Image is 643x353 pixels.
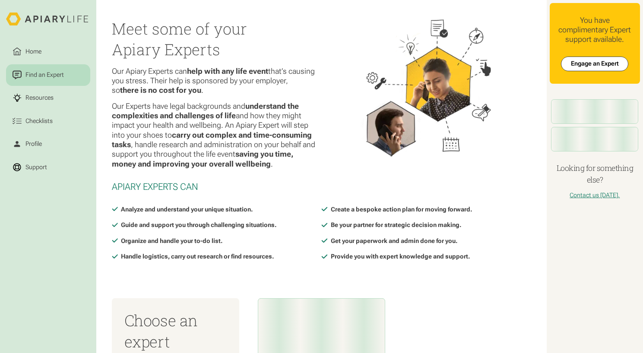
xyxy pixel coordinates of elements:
[331,236,458,246] div: Get your paperwork and admin done for you.
[24,139,43,148] div: Profile
[187,66,268,76] strong: help with any life event
[121,220,277,230] div: Guide and support you through challenging situations.
[112,181,531,192] h2: Apiary Experts Can
[331,252,470,261] div: Provide you with expert knowledge and support.
[6,41,90,63] a: Home
[6,110,90,132] a: Checklists
[6,157,90,178] a: Support
[570,192,620,199] a: Contact us [DATE].
[24,93,55,102] div: Resources
[124,310,227,352] h3: Choose an expert
[556,16,634,44] div: You have complimentary Expert support available.
[331,205,472,214] div: Create a bespoke action plan for moving forward.
[112,19,315,60] h2: Meet some of your Apiary Experts
[550,162,640,186] h4: Looking for something else?
[121,205,253,214] div: Analyze and understand your unique situation.
[121,236,223,246] div: Organize and handle your to-do list.
[112,149,294,168] strong: saving you time, money and improving your overall wellbeing
[112,130,312,149] strong: carry out complex and time-consuming tasks
[6,133,90,155] a: Profile
[24,70,65,79] div: Find an Expert
[24,163,48,172] div: Support
[561,57,628,71] a: Engage an Expert
[6,87,90,109] a: Resources
[331,220,462,230] div: Be your partner for strategic decision making.
[112,101,299,120] strong: understand the complexities and challenges of life
[112,101,315,169] p: Our Experts have legal backgrounds and and how they might impact your health and wellbeing. An Ap...
[6,64,90,86] a: Find an Expert
[24,47,43,56] div: Home
[120,85,201,95] strong: there is no cost for you
[121,252,274,261] div: Handle logistics, carry out research or find resources.
[112,66,315,95] p: Our Apiary Experts can that’s causing you stress. Their help is sponsored by your employer, so .
[24,117,54,126] div: Checklists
